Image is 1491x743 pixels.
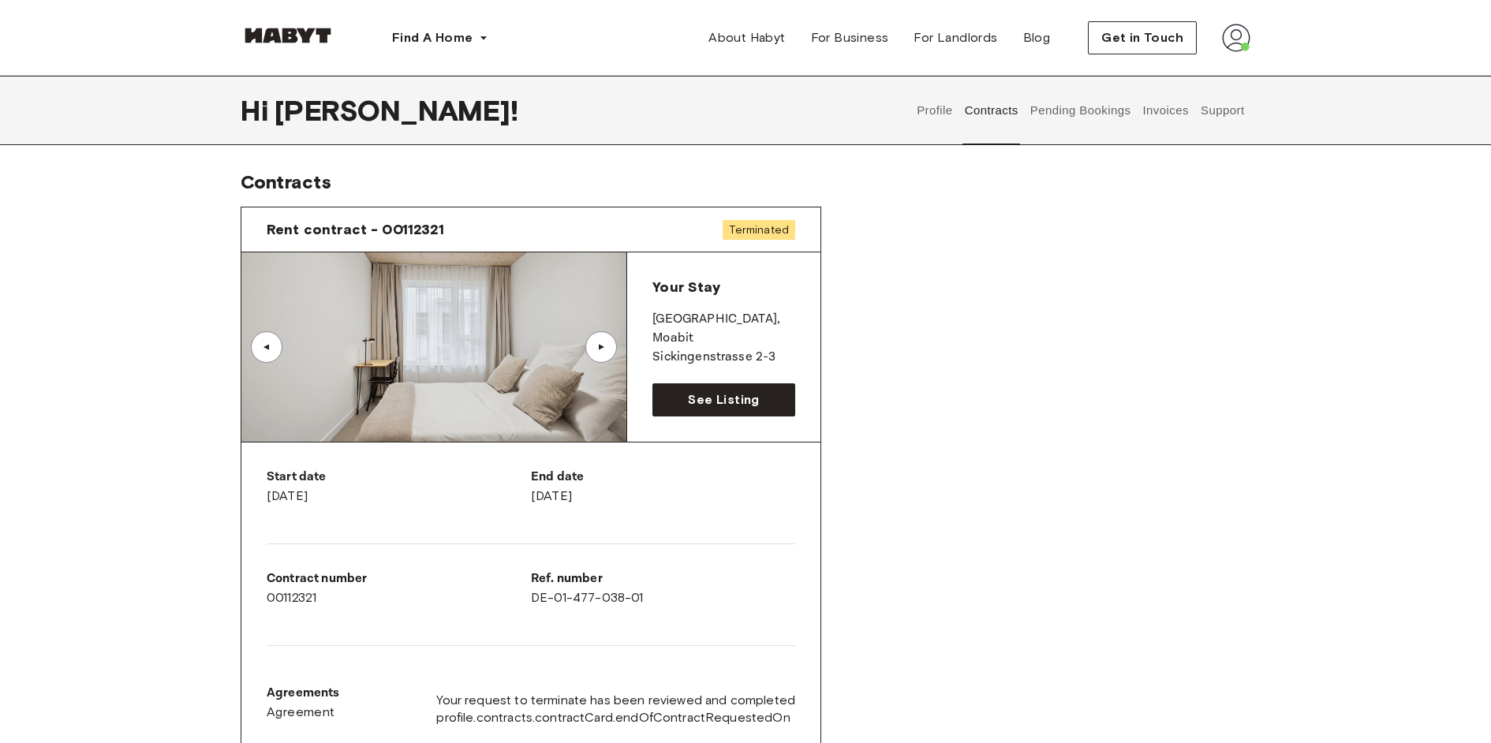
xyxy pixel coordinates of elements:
span: Get in Touch [1101,28,1183,47]
span: Agreement [267,703,335,722]
div: user profile tabs [911,76,1250,145]
div: ▲ [259,342,275,352]
button: Pending Bookings [1028,76,1133,145]
span: profile.contracts.contractCard.endOfContractRequestedOn [436,709,795,726]
span: For Business [811,28,889,47]
span: Terminated [723,220,795,240]
a: See Listing [652,383,795,416]
a: Blog [1011,22,1063,54]
a: For Landlords [901,22,1010,54]
div: [DATE] [267,468,531,506]
img: avatar [1222,24,1250,52]
a: About Habyt [696,22,798,54]
button: Find A Home [379,22,501,54]
p: Sickingenstrasse 2-3 [652,348,795,367]
button: Contracts [962,76,1020,145]
p: Ref. number [531,569,795,588]
span: Find A Home [392,28,473,47]
p: Start date [267,468,531,487]
div: 00112321 [267,569,531,607]
a: Agreement [267,703,340,722]
p: Contract number [267,569,531,588]
p: [GEOGRAPHIC_DATA] , Moabit [652,310,795,348]
div: DE-01-477-038-01 [531,569,795,607]
button: Support [1198,76,1246,145]
button: Get in Touch [1088,21,1197,54]
div: ▲ [593,342,609,352]
img: Image of the room [241,252,626,442]
span: Your Stay [652,278,719,296]
span: Blog [1023,28,1051,47]
button: Invoices [1141,76,1190,145]
span: Rent contract - 00112321 [267,220,445,239]
button: Profile [915,76,955,145]
span: About Habyt [708,28,785,47]
p: Agreements [267,684,340,703]
span: For Landlords [914,28,997,47]
span: Hi [241,94,275,127]
a: For Business [798,22,902,54]
p: End date [531,468,795,487]
div: [DATE] [531,468,795,506]
span: Contracts [241,170,331,193]
span: [PERSON_NAME] ! [275,94,518,127]
span: See Listing [688,390,759,409]
img: Habyt [241,28,335,43]
span: Your request to terminate has been reviewed and completed [436,692,795,709]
